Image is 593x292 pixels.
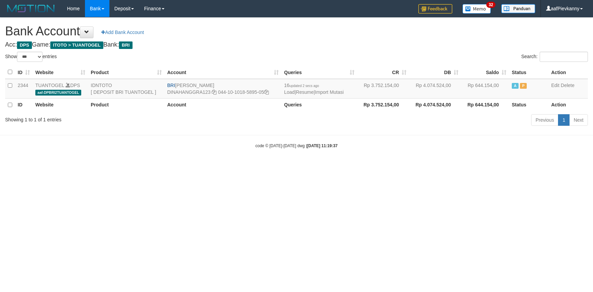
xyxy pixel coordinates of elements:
[281,66,357,79] th: Queries: activate to sort column ascending
[284,89,295,95] a: Load
[409,98,461,111] th: Rp 4.074.524,00
[357,79,409,99] td: Rp 3.752.154,00
[531,114,558,126] a: Previous
[501,4,535,13] img: panduan.png
[264,89,269,95] a: Copy 044101018589505 to clipboard
[5,3,57,14] img: MOTION_logo.png
[290,84,319,88] span: updated 2 secs ago
[409,79,461,99] td: Rp 4.074.524,00
[5,41,588,48] h4: Acc: Game: Bank:
[540,52,588,62] input: Search:
[357,66,409,79] th: CR: activate to sort column ascending
[509,98,548,111] th: Status
[569,114,588,126] a: Next
[486,2,495,8] span: 32
[88,98,164,111] th: Product
[164,79,281,99] td: [PERSON_NAME] 044-10-1018-5895-05
[17,52,42,62] select: Showentries
[88,79,164,99] td: IDNTOTO [ DEPOSIT BRI TUANTOGEL ]
[548,98,588,111] th: Action
[548,66,588,79] th: Action
[281,98,357,111] th: Queries
[418,4,452,14] img: Feedback.jpg
[50,41,103,49] span: ITOTO > TUANTOGEL
[5,52,57,62] label: Show entries
[5,114,242,123] div: Showing 1 to 1 of 1 entries
[461,79,509,99] td: Rp 644.154,00
[461,98,509,111] th: Rp 644.154,00
[88,66,164,79] th: Product: activate to sort column ascending
[5,24,588,38] h1: Bank Account
[35,90,81,96] span: aaf-DPBRI2TUANTOGEL
[15,79,33,99] td: 2344
[561,83,574,88] a: Delete
[164,98,281,111] th: Account
[296,89,314,95] a: Resume
[167,89,211,95] a: DINAHANGGRA123
[15,98,33,111] th: ID
[558,114,570,126] a: 1
[17,41,32,49] span: DPS
[520,83,527,89] span: Paused
[33,79,88,99] td: DPS
[551,83,559,88] a: Edit
[315,89,344,95] a: Import Mutasi
[463,4,491,14] img: Button%20Memo.svg
[33,98,88,111] th: Website
[15,66,33,79] th: ID: activate to sort column ascending
[119,41,132,49] span: BRI
[284,83,344,95] span: | |
[167,83,175,88] span: BRI
[164,66,281,79] th: Account: activate to sort column ascending
[512,83,519,89] span: Active
[256,143,338,148] small: code © [DATE]-[DATE] dwg |
[409,66,461,79] th: DB: activate to sort column ascending
[509,66,548,79] th: Status
[97,27,148,38] a: Add Bank Account
[307,143,337,148] strong: [DATE] 11:19:37
[35,83,64,88] a: TUANTOGEL
[212,89,216,95] a: Copy DINAHANGGRA123 to clipboard
[461,66,509,79] th: Saldo: activate to sort column ascending
[357,98,409,111] th: Rp 3.752.154,00
[33,66,88,79] th: Website: activate to sort column ascending
[521,52,588,62] label: Search:
[284,83,319,88] span: 16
